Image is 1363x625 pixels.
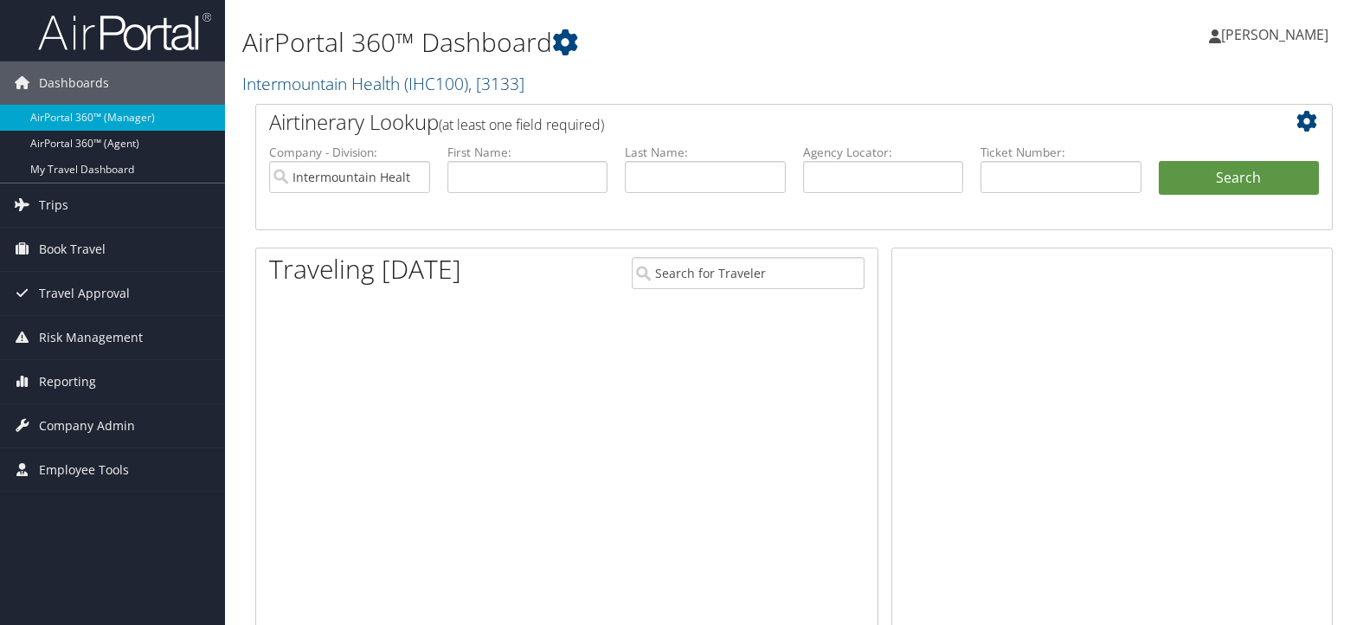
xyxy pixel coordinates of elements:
[1209,9,1346,61] a: [PERSON_NAME]
[269,107,1229,137] h2: Airtinerary Lookup
[468,72,524,95] span: , [ 3133 ]
[447,144,608,161] label: First Name:
[404,72,468,95] span: ( IHC100 )
[39,360,96,403] span: Reporting
[803,144,964,161] label: Agency Locator:
[39,184,68,227] span: Trips
[242,72,524,95] a: Intermountain Health
[39,316,143,359] span: Risk Management
[980,144,1141,161] label: Ticket Number:
[269,251,461,287] h1: Traveling [DATE]
[439,115,604,134] span: (at least one field required)
[242,24,978,61] h1: AirPortal 360™ Dashboard
[39,448,129,492] span: Employee Tools
[39,404,135,448] span: Company Admin
[1221,25,1328,44] span: [PERSON_NAME]
[625,144,786,161] label: Last Name:
[39,228,106,271] span: Book Travel
[39,61,109,105] span: Dashboards
[1159,161,1320,196] button: Search
[38,11,211,52] img: airportal-logo.png
[632,257,865,289] input: Search for Traveler
[269,144,430,161] label: Company - Division:
[39,272,130,315] span: Travel Approval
